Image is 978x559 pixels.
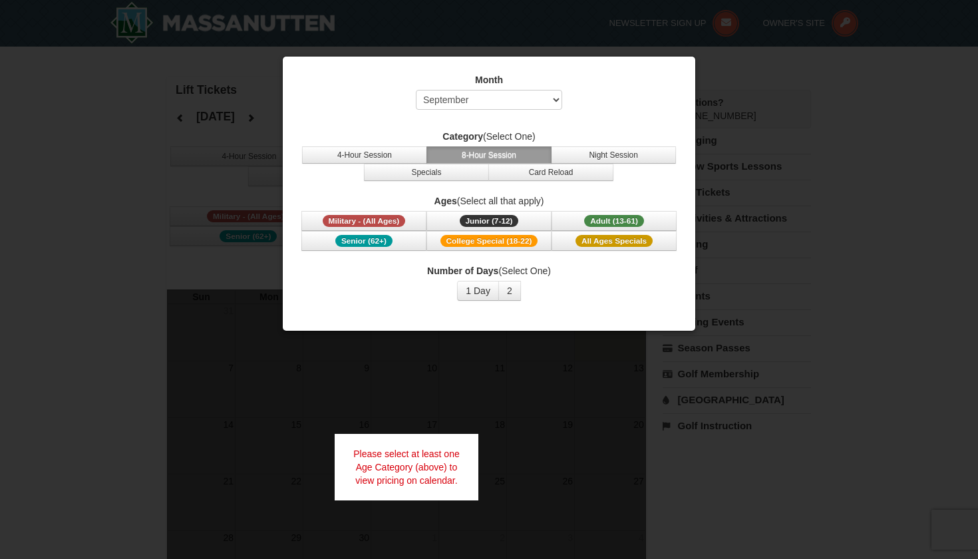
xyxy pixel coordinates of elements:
button: 4-Hour Session [302,146,427,164]
label: (Select all that apply) [299,194,679,208]
button: 2 [498,281,521,301]
button: Junior (7-12) [426,211,552,231]
strong: Ages [434,196,457,206]
button: All Ages Specials [552,231,677,251]
button: Card Reload [488,164,613,181]
span: Senior (62+) [335,235,393,247]
button: Adult (13-61) [552,211,677,231]
button: College Special (18-22) [426,231,552,251]
span: Junior (7-12) [460,215,519,227]
span: College Special (18-22) [440,235,538,247]
button: 8-Hour Session [426,146,552,164]
span: All Ages Specials [575,235,653,247]
label: (Select One) [299,130,679,143]
span: Military - (All Ages) [323,215,406,227]
span: Adult (13-61) [584,215,644,227]
button: Senior (62+) [301,231,426,251]
div: Please select at least one Age Category (above) to view pricing on calendar. [335,434,478,500]
strong: Month [475,75,503,85]
button: Military - (All Ages) [301,211,426,231]
button: 1 Day [457,281,499,301]
strong: Category [442,131,483,142]
strong: Number of Days [427,266,498,276]
button: Night Session [551,146,676,164]
label: (Select One) [299,264,679,278]
button: Specials [364,164,489,181]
